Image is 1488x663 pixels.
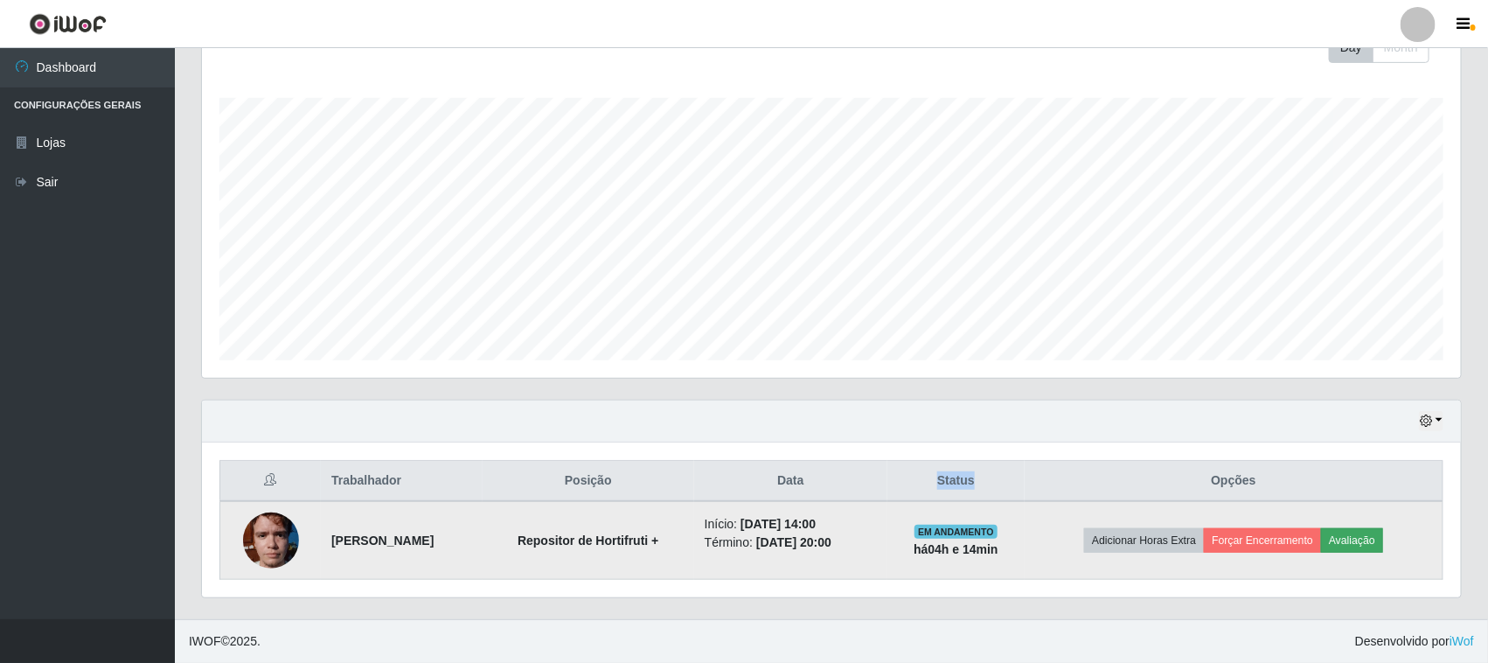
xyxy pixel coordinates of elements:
[705,515,877,534] li: Início:
[518,534,658,548] strong: Repositor de Hortifruti +
[29,13,107,35] img: CoreUI Logo
[1084,528,1204,553] button: Adicionar Horas Extra
[705,534,877,552] li: Término:
[1355,632,1474,651] span: Desenvolvido por
[914,542,998,556] strong: há 04 h e 14 min
[694,461,887,502] th: Data
[1450,634,1474,648] a: iWof
[887,461,1025,502] th: Status
[1204,528,1321,553] button: Forçar Encerramento
[741,517,816,531] time: [DATE] 14:00
[756,535,831,549] time: [DATE] 20:00
[483,461,694,502] th: Posição
[1025,461,1443,502] th: Opções
[914,525,998,539] span: EM ANDAMENTO
[189,634,221,648] span: IWOF
[189,632,261,651] span: © 2025 .
[243,503,299,577] img: 1754441632912.jpeg
[331,534,434,548] strong: [PERSON_NAME]
[1321,528,1383,553] button: Avaliação
[321,461,483,502] th: Trabalhador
